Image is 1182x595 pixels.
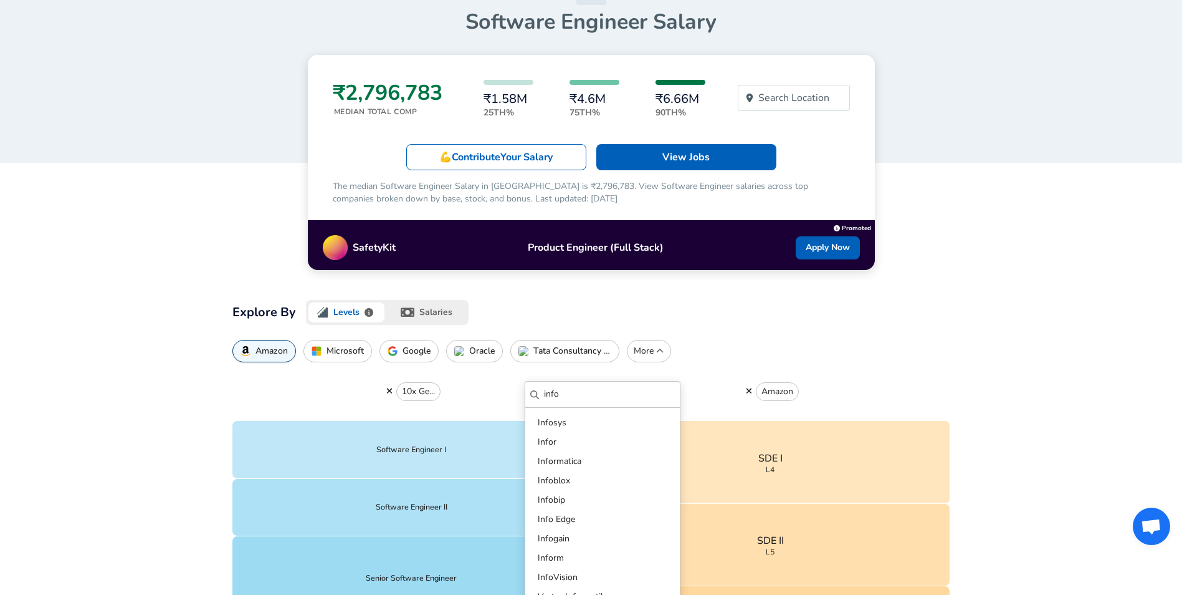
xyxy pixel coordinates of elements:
[387,300,469,325] button: salaries
[766,548,774,556] span: L5
[232,302,296,322] h2: Explore By
[379,340,439,362] button: Google
[655,92,705,106] h6: ₹6.66M
[500,150,553,164] span: Your Salary
[756,382,799,401] button: Amazon
[366,573,457,584] p: Senior Software Engineer
[538,571,667,584] p: InfoVision
[388,346,398,356] img: GoogleIcon
[525,452,680,471] button: Informatica
[396,240,796,255] p: Product Engineer (Full Stack)
[538,532,667,545] p: Infogain
[525,471,680,490] button: Infoblox
[591,421,950,503] button: SDE IL4
[662,150,710,165] p: View Jobs
[402,385,435,398] p: 10x Ge...
[525,548,680,568] button: Inform
[323,235,348,260] img: Promo Logo
[525,510,680,529] button: Info Edge
[655,106,705,119] p: 90th%
[627,340,671,362] button: More
[232,479,591,536] button: Software Engineer II
[525,432,680,452] button: Infor
[232,9,950,35] h1: Software Engineer Salary
[317,307,328,318] img: levels.fyi logo
[255,346,288,356] p: Amazon
[538,551,667,564] p: Inform
[538,513,667,526] p: Info Edge
[376,501,447,513] p: Software Engineer II
[333,180,850,205] p: The median Software Engineer Salary in [GEOGRAPHIC_DATA] is ₹2,796,783. View Software Engineer sa...
[326,346,364,356] p: Microsoft
[306,300,388,325] button: levels.fyi logoLevels
[353,240,396,255] p: SafetyKit
[334,106,442,117] p: Median Total Comp
[632,345,665,357] p: More
[570,106,619,119] p: 75th%
[232,340,296,362] button: Amazon
[757,533,784,548] p: SDE II
[525,413,680,432] button: Infosys
[591,504,950,586] button: SDE IIL5
[446,340,503,362] button: Oracle
[570,92,619,106] h6: ₹4.6M
[510,340,619,362] button: Tata Consultancy Services
[525,490,680,510] button: Infobip
[406,144,586,170] a: 💪ContributeYour Salary
[538,435,667,448] p: Infor
[303,340,372,362] button: Microsoft
[533,346,611,356] p: Tata Consultancy Services
[834,221,871,233] a: Promoted
[596,144,776,170] a: View Jobs
[761,385,793,398] p: Amazon
[454,346,464,356] img: OracleIcon
[538,455,667,468] p: Informatica
[796,236,860,259] a: Apply Now
[525,529,680,548] button: Infogain
[1133,508,1170,545] div: Open chat
[396,382,441,401] button: 10x Ge...
[544,387,675,402] input: Search Companies
[758,90,829,105] p: Search Location
[538,474,667,487] p: Infoblox
[333,80,442,106] h3: ₹2,796,783
[538,416,667,429] p: Infosys
[469,346,495,356] p: Oracle
[766,466,774,473] span: L4
[538,493,667,506] p: Infobip
[312,346,322,356] img: MicrosoftIcon
[439,150,553,165] p: 💪 Contribute
[376,444,446,456] p: Software Engineer I
[525,568,680,587] button: InfoVision
[403,346,431,356] p: Google
[484,106,533,119] p: 25th%
[758,451,783,466] p: SDE I
[484,92,533,106] h6: ₹1.58M
[518,346,528,356] img: Tata Consultancy ServicesIcon
[232,421,591,478] button: Software Engineer I
[241,346,250,356] img: AmazonIcon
